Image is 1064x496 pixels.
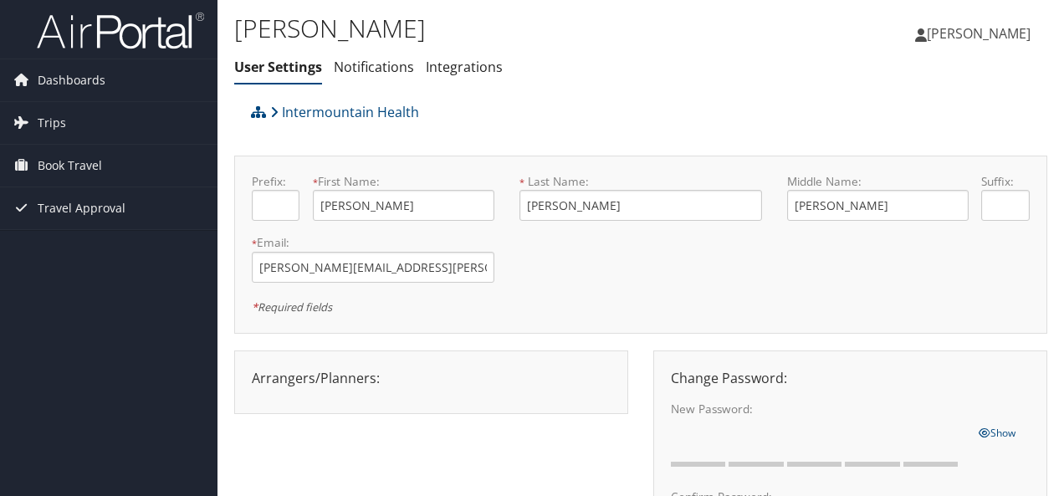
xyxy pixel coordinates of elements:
[426,58,503,76] a: Integrations
[915,8,1047,59] a: [PERSON_NAME]
[334,58,414,76] a: Notifications
[979,422,1015,441] a: Show
[927,24,1031,43] span: [PERSON_NAME]
[38,187,125,229] span: Travel Approval
[37,11,204,50] img: airportal-logo.png
[979,426,1015,440] span: Show
[252,173,299,190] label: Prefix:
[234,58,322,76] a: User Settings
[658,368,1042,388] div: Change Password:
[38,145,102,187] span: Book Travel
[239,368,623,388] div: Arrangers/Planners:
[38,102,66,144] span: Trips
[252,234,494,251] label: Email:
[981,173,1029,190] label: Suffix:
[519,173,762,190] label: Last Name:
[38,59,105,101] span: Dashboards
[252,299,332,314] em: Required fields
[313,173,494,190] label: First Name:
[270,95,419,129] a: Intermountain Health
[671,401,965,417] label: New Password:
[787,173,969,190] label: Middle Name:
[234,11,776,46] h1: [PERSON_NAME]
